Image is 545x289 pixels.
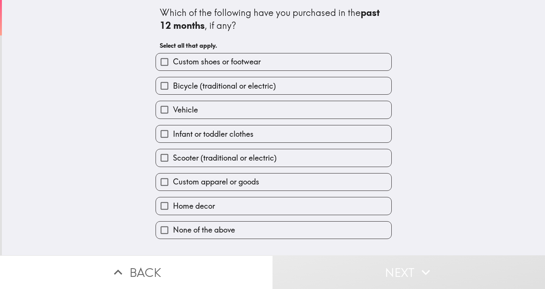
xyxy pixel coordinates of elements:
span: Custom shoes or footwear [173,56,261,67]
button: Scooter (traditional or electric) [156,149,391,166]
button: Home decor [156,197,391,214]
span: Home decor [173,201,215,211]
span: Infant or toddler clothes [173,129,254,139]
b: past 12 months [160,7,382,31]
span: Scooter (traditional or electric) [173,153,277,163]
span: Custom apparel or goods [173,177,259,187]
button: Bicycle (traditional or electric) [156,77,391,94]
button: Custom shoes or footwear [156,53,391,70]
h6: Select all that apply. [160,41,388,50]
button: Infant or toddler clothes [156,125,391,142]
button: Vehicle [156,101,391,118]
span: Vehicle [173,105,198,115]
div: Which of the following have you purchased in the , if any? [160,6,388,32]
button: Next [272,255,545,289]
span: Bicycle (traditional or electric) [173,81,276,91]
span: None of the above [173,225,235,235]
button: Custom apparel or goods [156,173,391,191]
button: None of the above [156,222,391,239]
